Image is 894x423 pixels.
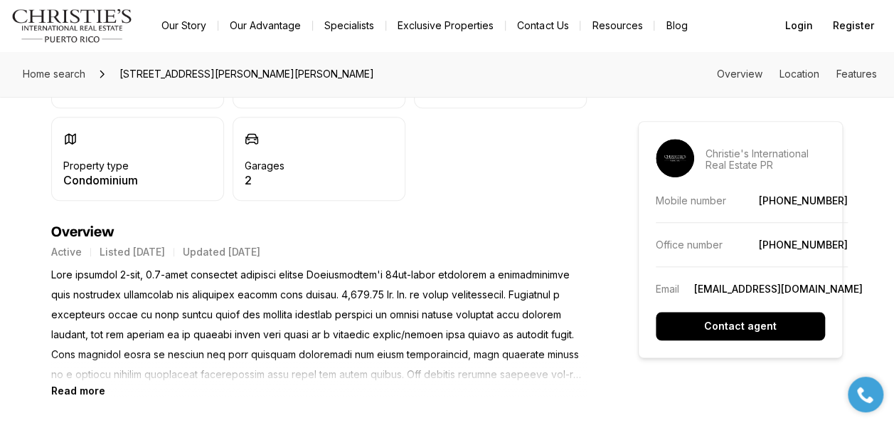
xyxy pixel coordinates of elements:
p: Christie's International Real Estate PR [706,148,825,171]
a: Resources [580,16,654,36]
button: Contact agent [656,312,825,340]
h4: Overview [51,224,587,241]
a: Specialists [313,16,385,36]
a: Skip to: Features [836,68,877,80]
a: Skip to: Overview [717,68,762,80]
a: Our Story [150,16,218,36]
p: Email [656,283,679,295]
a: [PHONE_NUMBER] [759,239,848,251]
a: Our Advantage [218,16,312,36]
a: Blog [654,16,698,36]
span: Home search [23,68,85,80]
p: Contact agent [704,320,777,332]
p: Updated [DATE] [183,246,260,258]
p: Lore ipsumdol 2-sit, 0.7-amet consectet adipisci elitse Doeiusmodtem'i 84ut-labor etdolorem a eni... [51,265,587,385]
span: [STREET_ADDRESS][PERSON_NAME][PERSON_NAME] [114,63,380,85]
p: Office number [656,239,723,251]
span: Register [833,20,874,31]
img: logo [11,9,133,43]
p: Listed [DATE] [100,246,165,258]
nav: Page section menu [717,68,877,80]
p: Property type [63,160,129,172]
button: Read more [51,385,105,397]
a: Exclusive Properties [386,16,505,36]
p: Active [51,246,82,258]
a: Skip to: Location [779,68,819,80]
span: Login [785,20,813,31]
p: 2 [245,174,284,186]
button: Register [824,11,883,40]
p: Condominium [63,174,138,186]
a: Home search [17,63,91,85]
p: Mobile number [656,194,726,207]
p: Garages [245,160,284,172]
button: Login [777,11,821,40]
a: [EMAIL_ADDRESS][DOMAIN_NAME] [694,283,863,295]
a: [PHONE_NUMBER] [759,194,848,207]
button: Contact Us [506,16,580,36]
